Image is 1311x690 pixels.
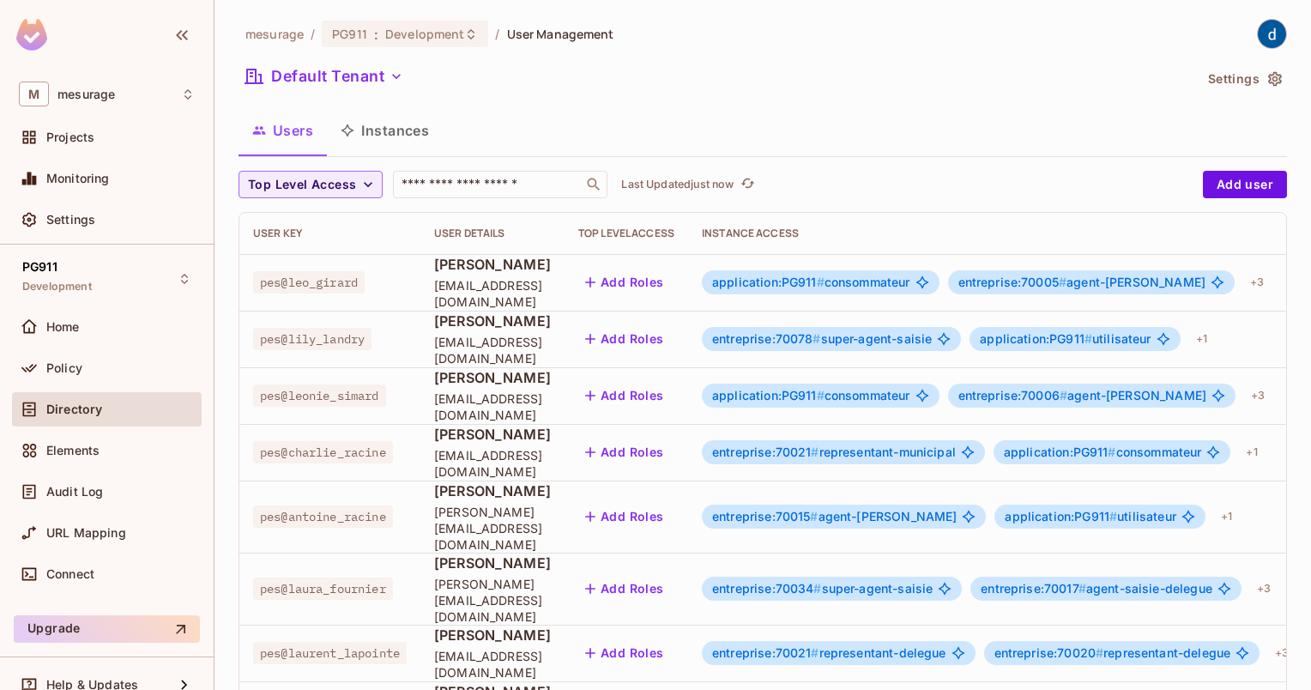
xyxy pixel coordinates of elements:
[434,277,551,310] span: [EMAIL_ADDRESS][DOMAIN_NAME]
[1268,639,1296,667] div: + 3
[734,174,758,195] span: Click to refresh data
[578,503,671,530] button: Add Roles
[994,646,1231,660] span: representant-delegue
[958,388,1068,402] span: entreprise:70006
[980,331,1092,346] span: application:PG911
[253,328,372,350] span: pes@lily_landry
[578,227,674,240] div: Top Level Access
[1005,510,1175,524] span: utilisateur
[981,581,1086,596] span: entreprise:70017
[712,646,946,660] span: representant-delegue
[712,388,825,402] span: application:PG911
[253,505,393,528] span: pes@antoine_racine
[311,26,315,42] li: /
[46,485,103,499] span: Audit Log
[813,331,820,346] span: #
[253,578,393,600] span: pes@laura_fournier
[239,109,327,152] button: Users
[495,26,499,42] li: /
[1108,445,1115,459] span: #
[712,582,933,596] span: super-agent-saisie
[958,275,1205,289] span: agent-[PERSON_NAME]
[434,227,551,240] div: User Details
[712,509,819,524] span: entreprise:70015
[981,582,1212,596] span: agent-saisie-delegue
[22,260,57,274] span: PG911
[712,389,910,402] span: consommateur
[958,389,1206,402] span: agent-[PERSON_NAME]
[1109,509,1117,524] span: #
[817,388,825,402] span: #
[578,325,671,353] button: Add Roles
[434,554,551,572] span: [PERSON_NAME]
[253,441,393,463] span: pes@charlie_racine
[958,275,1067,289] span: entreprise:70005
[578,639,671,667] button: Add Roles
[1239,439,1264,466] div: + 1
[712,332,932,346] span: super-agent-saisie
[1005,509,1117,524] span: application:PG911
[712,275,825,289] span: application:PG911
[16,19,47,51] img: SReyMgAAAABJRU5ErkJggg==
[46,172,110,185] span: Monitoring
[434,334,551,366] span: [EMAIL_ADDRESS][DOMAIN_NAME]
[1250,575,1278,602] div: + 3
[712,275,910,289] span: consommateur
[1059,275,1066,289] span: #
[14,615,200,643] button: Upgrade
[46,361,82,375] span: Policy
[46,526,126,540] span: URL Mapping
[434,576,551,625] span: [PERSON_NAME][EMAIL_ADDRESS][DOMAIN_NAME]
[578,575,671,602] button: Add Roles
[385,26,464,42] span: Development
[712,510,957,524] span: agent-[PERSON_NAME]
[46,567,94,581] span: Connect
[1096,645,1103,660] span: #
[253,384,386,407] span: pes@leonie_simard
[248,174,356,196] span: Top Level Access
[373,27,379,41] span: :
[712,445,956,459] span: representant-municipal
[1060,388,1067,402] span: #
[1189,325,1214,353] div: + 1
[578,382,671,409] button: Add Roles
[740,176,755,193] span: refresh
[46,444,100,457] span: Elements
[239,171,383,198] button: Top Level Access
[253,227,407,240] div: User Key
[239,63,410,90] button: Default Tenant
[712,445,819,459] span: entreprise:70021
[1084,331,1092,346] span: #
[46,320,80,334] span: Home
[1243,269,1271,296] div: + 3
[813,581,821,596] span: #
[1004,445,1116,459] span: application:PG911
[1258,20,1286,48] img: dev 911gcl
[19,82,49,106] span: M
[253,642,407,664] span: pes@laurent_lapointe
[980,332,1151,346] span: utilisateur
[245,26,304,42] span: the active workspace
[702,227,1296,240] div: Instance Access
[1244,382,1272,409] div: + 3
[578,439,671,466] button: Add Roles
[332,26,367,42] span: PG911
[434,390,551,423] span: [EMAIL_ADDRESS][DOMAIN_NAME]
[327,109,443,152] button: Instances
[1078,581,1086,596] span: #
[57,88,115,101] span: Workspace: mesurage
[434,447,551,480] span: [EMAIL_ADDRESS][DOMAIN_NAME]
[578,269,671,296] button: Add Roles
[434,481,551,500] span: [PERSON_NAME]
[22,280,92,294] span: Development
[434,425,551,444] span: [PERSON_NAME]
[253,271,365,294] span: pes@leo_girard
[46,402,102,416] span: Directory
[621,178,734,191] p: Last Updated just now
[1004,445,1202,459] span: consommateur
[434,648,551,681] span: [EMAIL_ADDRESS][DOMAIN_NAME]
[712,645,819,660] span: entreprise:70021
[712,581,822,596] span: entreprise:70034
[810,509,818,524] span: #
[994,645,1104,660] span: entreprise:70020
